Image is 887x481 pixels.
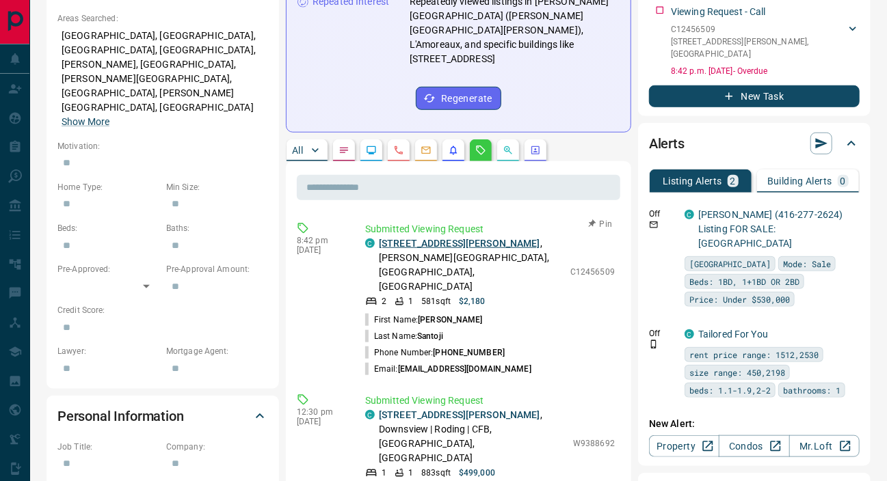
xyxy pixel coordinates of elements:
[433,348,505,357] span: [PHONE_NUMBER]
[685,329,694,339] div: condos.ca
[689,366,785,379] span: size range: 450,2198
[783,257,831,271] span: Mode: Sale
[649,340,659,349] svg: Push Notification Only
[840,176,846,186] p: 0
[671,20,860,63] div: C12456509[STREET_ADDRESS][PERSON_NAME],[GEOGRAPHIC_DATA]
[421,145,432,156] svg: Emails
[365,363,531,375] p: Email:
[730,176,736,186] p: 2
[767,176,832,186] p: Building Alerts
[649,435,719,457] a: Property
[57,222,159,234] p: Beds:
[416,87,501,110] button: Regenerate
[166,263,268,275] p: Pre-Approval Amount:
[408,467,413,479] p: 1
[573,437,615,450] p: W9388692
[408,295,413,307] p: 1
[689,292,790,306] span: Price: Under $530,000
[382,467,386,479] p: 1
[365,238,375,248] div: condos.ca
[421,295,451,307] p: 581 sqft
[366,145,377,156] svg: Lead Browsing Activity
[365,346,505,359] p: Phone Number:
[689,383,771,397] span: beds: 1.1-1.9,2-2
[671,65,860,77] p: 8:42 p.m. [DATE] - Overdue
[689,257,771,271] span: [GEOGRAPHIC_DATA]
[671,5,766,19] p: Viewing Request - Call
[365,222,615,236] p: Submitted Viewing Request
[57,263,159,275] p: Pre-Approved:
[57,304,268,316] p: Credit Score:
[570,266,615,278] p: C12456509
[698,329,768,340] a: Tailored For You
[421,467,451,479] p: 883 sqft
[649,327,676,340] p: Off
[685,210,694,219] div: condos.ca
[297,236,345,245] p: 8:42 pm
[649,208,676,220] p: Off
[339,145,349,156] svg: Notes
[166,441,268,453] p: Company:
[475,145,486,156] svg: Requests
[166,222,268,234] p: Baths:
[57,405,184,427] h2: Personal Information
[57,441,159,453] p: Job Title:
[689,275,799,288] span: Beds: 1BD, 1+1BD OR 2BD
[649,133,685,154] h2: Alerts
[649,417,860,431] p: New Alert:
[365,330,443,342] p: Last Name:
[448,145,459,156] svg: Listing Alerts
[379,408,566,465] p: , Downsview | Roding | CFB, [GEOGRAPHIC_DATA], [GEOGRAPHIC_DATA]
[62,115,109,129] button: Show More
[663,176,722,186] p: Listing Alerts
[649,85,860,107] button: New Task
[379,409,540,420] a: [STREET_ADDRESS][PERSON_NAME]
[166,181,268,193] p: Min Size:
[379,236,564,294] p: , [PERSON_NAME][GEOGRAPHIC_DATA], [GEOGRAPHIC_DATA], [GEOGRAPHIC_DATA]
[418,315,482,325] span: [PERSON_NAME]
[57,400,268,432] div: Personal Information
[297,407,345,417] p: 12:30 pm
[689,348,819,361] span: rent price range: 1512,2530
[365,410,375,420] div: condos.ca
[581,218,620,230] button: Pin
[57,140,268,152] p: Motivation:
[365,394,615,408] p: Submitted Viewing Request
[530,145,541,156] svg: Agent Actions
[57,12,268,25] p: Areas Searched:
[379,238,540,249] a: [STREET_ADDRESS][PERSON_NAME]
[382,295,386,307] p: 2
[671,36,846,60] p: [STREET_ADDRESS][PERSON_NAME] , [GEOGRAPHIC_DATA]
[783,383,840,397] span: bathrooms: 1
[297,245,345,255] p: [DATE]
[57,25,268,133] p: [GEOGRAPHIC_DATA], [GEOGRAPHIC_DATA], [GEOGRAPHIC_DATA], [GEOGRAPHIC_DATA], [PERSON_NAME], [GEOGR...
[57,181,159,193] p: Home Type:
[649,220,659,230] svg: Email
[57,345,159,357] p: Lawyer:
[365,314,483,326] p: First Name:
[459,467,495,479] p: $499,000
[166,345,268,357] p: Mortgage Agent:
[671,23,846,36] p: C12456509
[719,435,789,457] a: Condos
[292,146,303,155] p: All
[398,364,531,374] span: [EMAIL_ADDRESS][DOMAIN_NAME]
[698,209,843,249] a: [PERSON_NAME] (416-277-2624) Listing FOR SALE: [GEOGRAPHIC_DATA]
[789,435,860,457] a: Mr.Loft
[503,145,514,156] svg: Opportunities
[649,127,860,160] div: Alerts
[393,145,404,156] svg: Calls
[297,417,345,426] p: [DATE]
[459,295,486,307] p: $2,180
[417,331,443,341] span: Santoji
